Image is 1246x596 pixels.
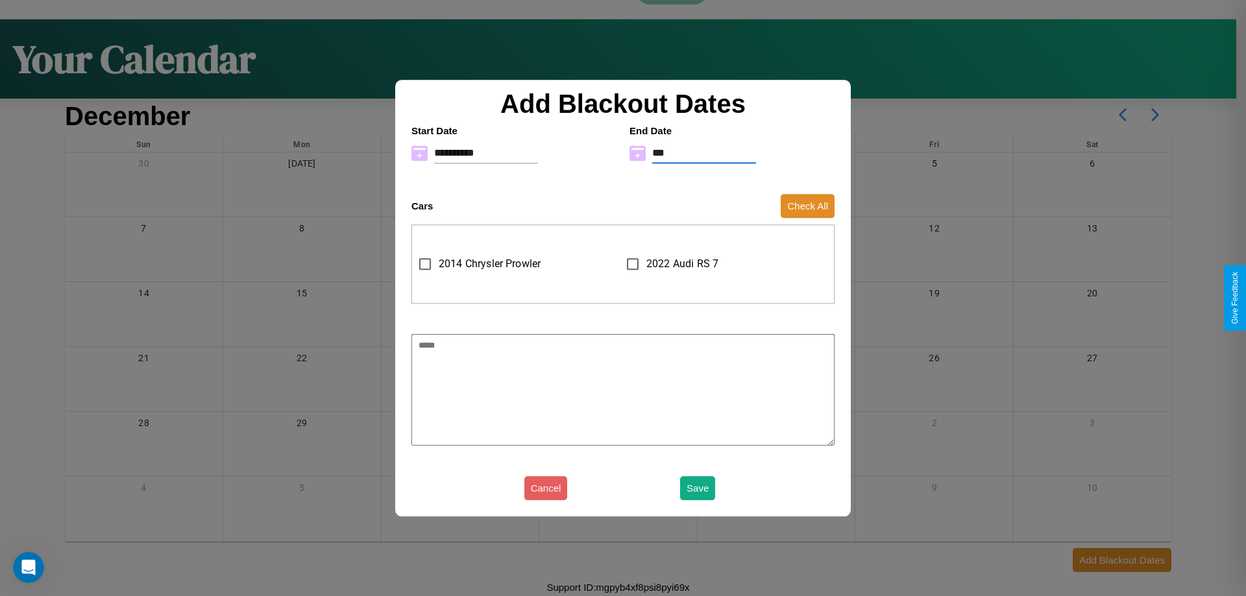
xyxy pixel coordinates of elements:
[524,476,568,500] button: Cancel
[411,125,617,136] h4: Start Date
[781,194,835,218] button: Check All
[405,89,841,119] h2: Add Blackout Dates
[439,256,541,272] span: 2014 Chrysler Prowler
[629,125,835,136] h4: End Date
[13,552,44,583] iframe: Intercom live chat
[411,200,433,211] h4: Cars
[1230,272,1240,324] div: Give Feedback
[680,476,715,500] button: Save
[646,256,718,272] span: 2022 Audi RS 7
